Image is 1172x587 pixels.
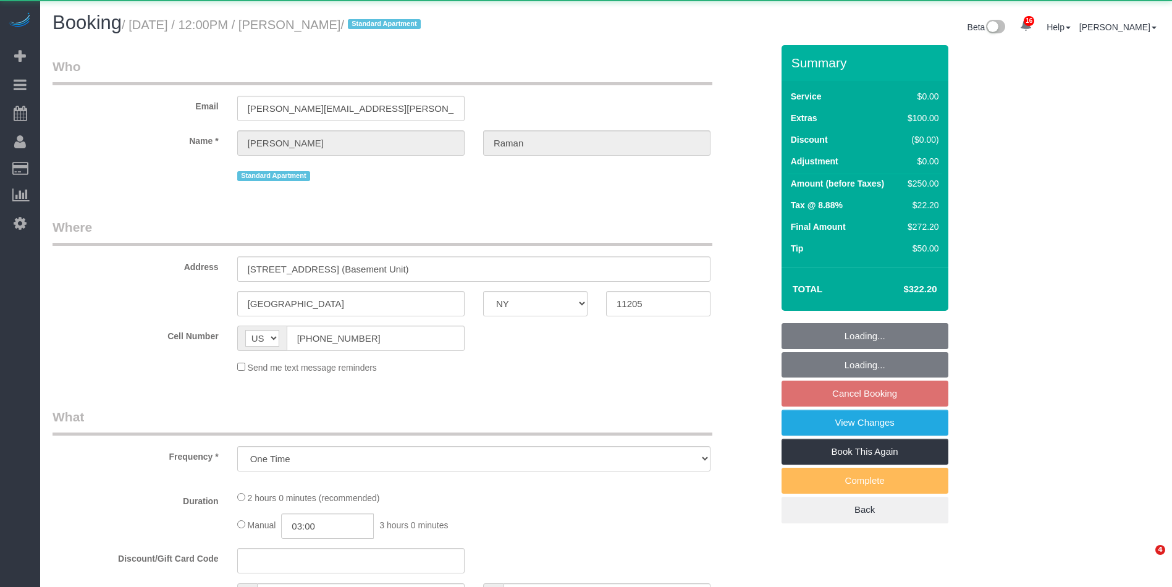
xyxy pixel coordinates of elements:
legend: What [53,408,712,436]
label: Discount/Gift Card Code [43,548,228,565]
input: City [237,291,465,316]
label: Final Amount [791,221,846,233]
a: Beta [968,22,1006,32]
div: $0.00 [903,155,938,167]
input: Last Name [483,130,710,156]
label: Extras [791,112,817,124]
span: 16 [1024,16,1034,26]
div: $272.20 [903,221,938,233]
label: Discount [791,133,828,146]
label: Amount (before Taxes) [791,177,884,190]
span: Booking [53,12,122,33]
label: Adjustment [791,155,838,167]
strong: Total [793,284,823,294]
label: Service [791,90,822,103]
label: Frequency * [43,446,228,463]
span: 3 hours 0 minutes [379,520,448,530]
span: 2 hours 0 minutes (recommended) [248,493,380,503]
div: $22.20 [903,199,938,211]
input: Cell Number [287,326,465,351]
a: Back [782,497,948,523]
span: / [340,18,424,32]
label: Tax @ 8.88% [791,199,843,211]
legend: Who [53,57,712,85]
h4: $322.20 [866,284,937,295]
a: View Changes [782,410,948,436]
img: Automaid Logo [7,12,32,30]
label: Email [43,96,228,112]
input: Zip Code [606,291,710,316]
label: Address [43,256,228,273]
span: Standard Apartment [348,19,421,29]
small: / [DATE] / 12:00PM / [PERSON_NAME] [122,18,424,32]
div: $50.00 [903,242,938,255]
a: 16 [1014,12,1038,40]
label: Name * [43,130,228,147]
h3: Summary [791,56,942,70]
div: $0.00 [903,90,938,103]
label: Tip [791,242,804,255]
span: Send me text message reminders [248,363,377,373]
iframe: Intercom live chat [1130,545,1160,575]
span: 4 [1155,545,1165,555]
img: New interface [985,20,1005,36]
input: Email [237,96,465,121]
legend: Where [53,218,712,246]
div: $100.00 [903,112,938,124]
span: Standard Apartment [237,171,311,181]
a: [PERSON_NAME] [1079,22,1157,32]
label: Cell Number [43,326,228,342]
div: $250.00 [903,177,938,190]
span: Manual [248,520,276,530]
label: Duration [43,491,228,507]
a: Help [1047,22,1071,32]
div: ($0.00) [903,133,938,146]
input: First Name [237,130,465,156]
a: Book This Again [782,439,948,465]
